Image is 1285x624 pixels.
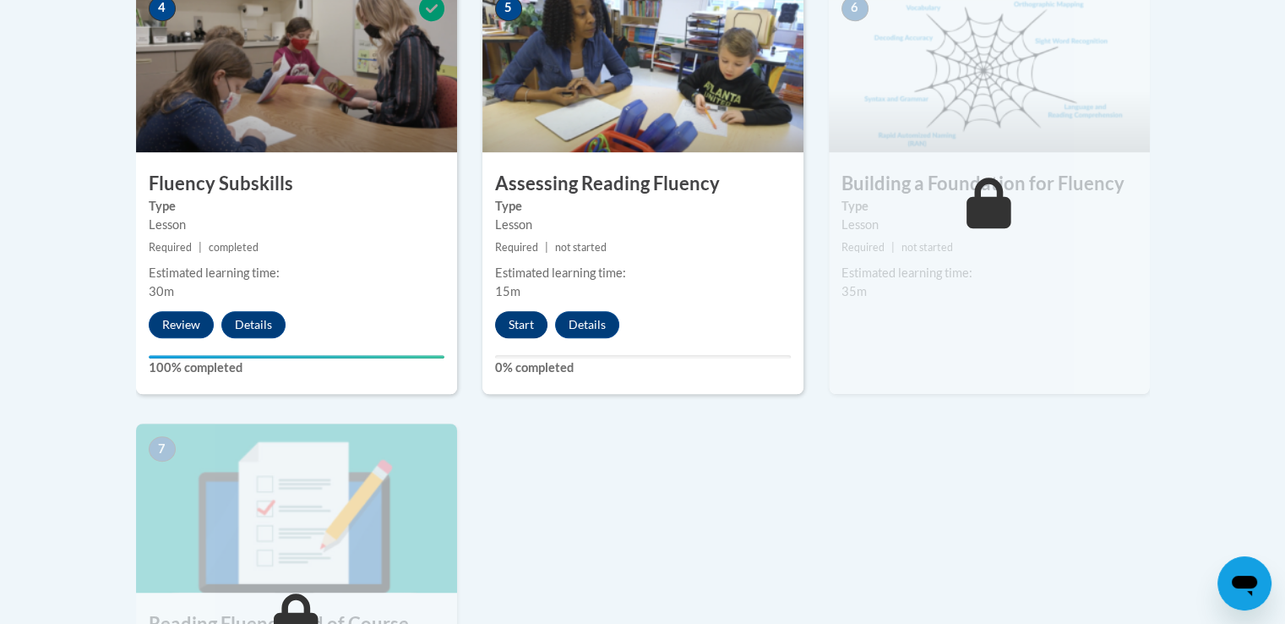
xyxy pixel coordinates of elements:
[495,284,520,298] span: 15m
[149,197,444,216] label: Type
[136,424,457,593] img: Course Image
[555,241,607,254] span: not started
[149,436,176,462] span: 7
[901,241,953,254] span: not started
[841,216,1137,234] div: Lesson
[149,264,444,282] div: Estimated learning time:
[149,355,444,359] div: Your progress
[495,311,547,338] button: Start
[149,311,214,338] button: Review
[149,359,444,377] label: 100% completed
[495,197,791,216] label: Type
[482,171,803,197] h3: Assessing Reading Fluency
[149,216,444,234] div: Lesson
[829,171,1150,197] h3: Building a Foundation for Fluency
[495,264,791,282] div: Estimated learning time:
[495,216,791,234] div: Lesson
[136,171,457,197] h3: Fluency Subskills
[495,241,538,254] span: Required
[221,311,286,338] button: Details
[149,284,174,298] span: 30m
[841,264,1137,282] div: Estimated learning time:
[841,284,867,298] span: 35m
[841,241,885,254] span: Required
[1217,556,1271,610] iframe: Button to launch messaging window
[555,311,619,338] button: Details
[495,359,791,377] label: 0% completed
[149,241,192,254] span: Required
[841,197,1137,216] label: Type
[545,241,548,254] span: |
[199,241,202,254] span: |
[209,241,259,254] span: completed
[891,241,895,254] span: |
